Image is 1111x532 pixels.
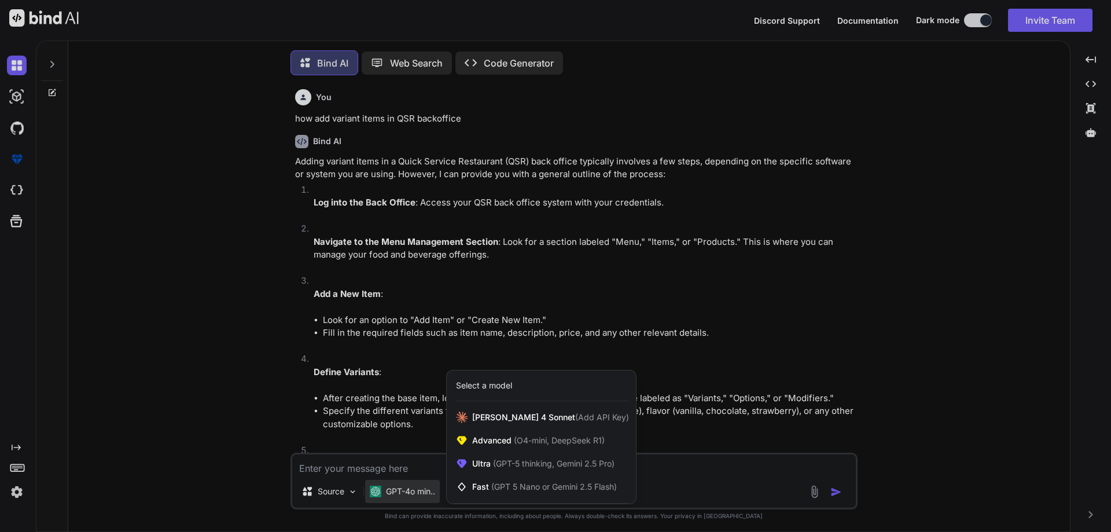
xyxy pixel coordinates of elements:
[512,435,605,445] span: (O4-mini, DeepSeek R1)
[491,458,615,468] span: (GPT-5 thinking, Gemini 2.5 Pro)
[472,435,605,446] span: Advanced
[472,458,615,469] span: Ultra
[491,482,617,491] span: (GPT 5 Nano or Gemini 2.5 Flash)
[456,380,512,391] div: Select a model
[575,412,629,422] span: (Add API Key)
[472,481,617,493] span: Fast
[472,412,629,423] span: [PERSON_NAME] 4 Sonnet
